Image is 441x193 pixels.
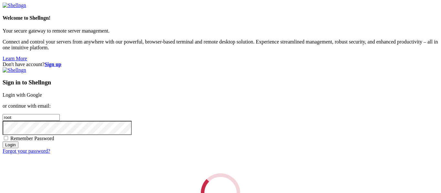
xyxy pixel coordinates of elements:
img: Shellngn [3,67,26,73]
a: Learn More [3,56,27,61]
img: Shellngn [3,3,26,8]
p: Your secure gateway to remote server management. [3,28,438,34]
a: Forgot your password? [3,148,50,154]
a: Sign up [45,62,61,67]
input: Email address [3,114,60,121]
a: Login with Google [3,92,42,98]
p: Connect and control your servers from anywhere with our powerful, browser-based terminal and remo... [3,39,438,51]
input: Remember Password [4,136,8,140]
span: Remember Password [10,136,54,141]
p: or continue with email: [3,103,438,109]
input: Login [3,141,18,148]
h3: Sign in to Shellngn [3,79,438,86]
div: Don't have account? [3,62,438,67]
h4: Welcome to Shellngn! [3,15,438,21]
